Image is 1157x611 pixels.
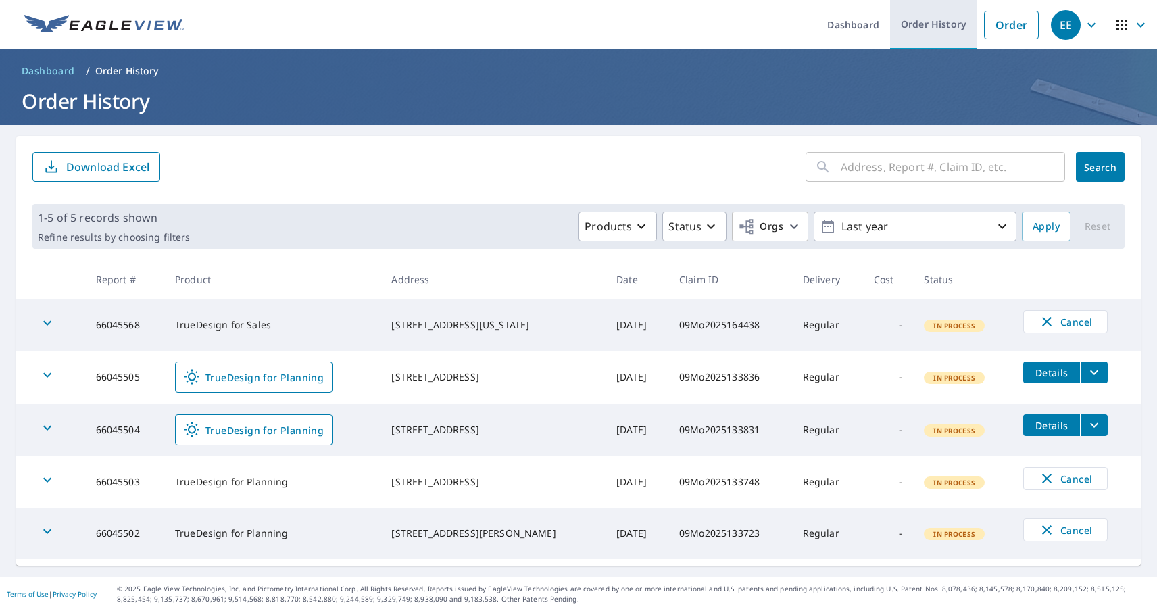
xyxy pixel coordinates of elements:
[184,369,324,385] span: TrueDesign for Planning
[391,475,595,489] div: [STREET_ADDRESS]
[606,351,668,404] td: [DATE]
[391,527,595,540] div: [STREET_ADDRESS][PERSON_NAME]
[925,529,983,539] span: In Process
[1023,310,1108,333] button: Cancel
[925,426,983,435] span: In Process
[7,590,97,598] p: |
[1022,212,1070,241] button: Apply
[668,218,701,235] p: Status
[22,64,75,78] span: Dashboard
[164,260,380,299] th: Product
[792,404,863,456] td: Regular
[85,260,164,299] th: Report #
[1023,467,1108,490] button: Cancel
[1023,414,1080,436] button: detailsBtn-66045504
[7,589,49,599] a: Terms of Use
[606,456,668,508] td: [DATE]
[792,260,863,299] th: Delivery
[925,478,983,487] span: In Process
[668,404,792,456] td: 09Mo2025133831
[925,373,983,383] span: In Process
[863,404,913,456] td: -
[380,260,606,299] th: Address
[117,584,1150,604] p: © 2025 Eagle View Technologies, Inc. and Pictometry International Corp. All Rights Reserved. Repo...
[1033,218,1060,235] span: Apply
[668,351,792,404] td: 09Mo2025133836
[1087,161,1114,174] span: Search
[841,148,1065,186] input: Address, Report #, Claim ID, etc.
[164,508,380,559] td: TrueDesign for Planning
[1023,518,1108,541] button: Cancel
[1023,362,1080,383] button: detailsBtn-66045505
[863,508,913,559] td: -
[606,404,668,456] td: [DATE]
[16,60,1141,82] nav: breadcrumb
[1031,366,1072,379] span: Details
[668,299,792,351] td: 09Mo2025164438
[24,15,184,35] img: EV Logo
[85,299,164,351] td: 66045568
[1037,522,1093,538] span: Cancel
[164,456,380,508] td: TrueDesign for Planning
[606,508,668,559] td: [DATE]
[662,212,727,241] button: Status
[668,260,792,299] th: Claim ID
[175,362,333,393] a: TrueDesign for Planning
[792,351,863,404] td: Regular
[925,321,983,331] span: In Process
[792,508,863,559] td: Regular
[1031,419,1072,432] span: Details
[391,318,595,332] div: [STREET_ADDRESS][US_STATE]
[85,456,164,508] td: 66045503
[863,351,913,404] td: -
[732,212,808,241] button: Orgs
[863,456,913,508] td: -
[16,87,1141,115] h1: Order History
[1037,314,1093,330] span: Cancel
[668,508,792,559] td: 09Mo2025133723
[668,456,792,508] td: 09Mo2025133748
[95,64,159,78] p: Order History
[863,260,913,299] th: Cost
[38,210,190,226] p: 1-5 of 5 records shown
[913,260,1012,299] th: Status
[578,212,657,241] button: Products
[863,299,913,351] td: -
[85,508,164,559] td: 66045502
[16,60,80,82] a: Dashboard
[836,215,994,239] p: Last year
[792,456,863,508] td: Regular
[184,422,324,438] span: TrueDesign for Planning
[814,212,1016,241] button: Last year
[85,404,164,456] td: 66045504
[391,423,595,437] div: [STREET_ADDRESS]
[1037,470,1093,487] span: Cancel
[606,260,668,299] th: Date
[85,351,164,404] td: 66045505
[38,231,190,243] p: Refine results by choosing filters
[792,299,863,351] td: Regular
[86,63,90,79] li: /
[175,414,333,445] a: TrueDesign for Planning
[1076,152,1125,182] button: Search
[606,299,668,351] td: [DATE]
[53,589,97,599] a: Privacy Policy
[66,160,149,174] p: Download Excel
[164,299,380,351] td: TrueDesign for Sales
[738,218,783,235] span: Orgs
[1051,10,1081,40] div: EE
[1080,362,1108,383] button: filesDropdownBtn-66045505
[32,152,160,182] button: Download Excel
[1080,414,1108,436] button: filesDropdownBtn-66045504
[585,218,632,235] p: Products
[984,11,1039,39] a: Order
[391,370,595,384] div: [STREET_ADDRESS]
